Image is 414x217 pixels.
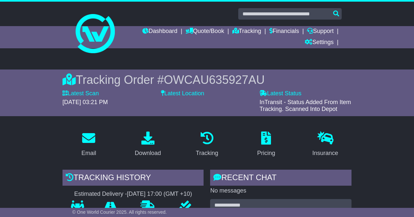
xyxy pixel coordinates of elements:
[210,170,351,187] div: RECENT CHAT
[72,209,167,215] span: © One World Courier 2025. All rights reserved.
[253,129,279,160] a: Pricing
[232,26,261,37] a: Tracking
[135,149,161,158] div: Download
[131,129,165,160] a: Download
[307,26,333,37] a: Support
[127,191,192,198] div: [DATE] 17:00 (GMT +10)
[257,149,275,158] div: Pricing
[186,26,224,37] a: Quote/Book
[77,129,100,160] a: Email
[269,26,299,37] a: Financials
[81,149,96,158] div: Email
[142,26,177,37] a: Dashboard
[308,129,342,160] a: Insurance
[210,187,351,194] p: No messages
[63,191,204,198] div: Estimated Delivery -
[196,149,218,158] div: Tracking
[164,73,265,86] span: OWCAU635927AU
[161,90,204,97] label: Latest Location
[63,90,99,97] label: Latest Scan
[305,37,333,48] a: Settings
[191,129,222,160] a: Tracking
[312,149,338,158] div: Insurance
[63,170,204,187] div: Tracking history
[260,90,301,97] label: Latest Status
[63,99,108,105] span: [DATE] 03:21 PM
[260,99,351,113] span: InTransit - Status Added From Item Tracking. Scanned Into Depot
[63,73,351,87] div: Tracking Order #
